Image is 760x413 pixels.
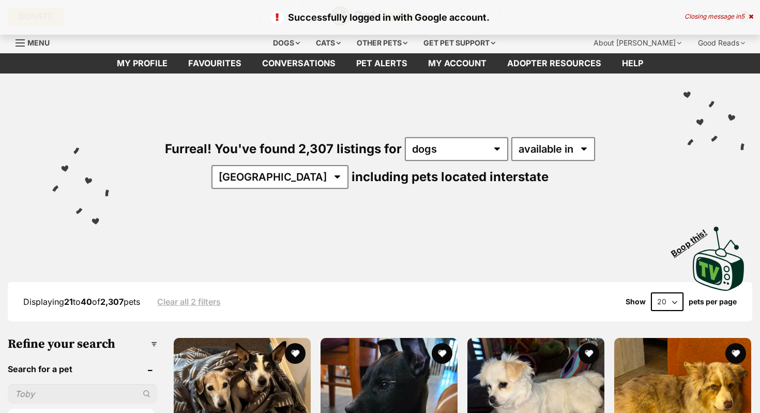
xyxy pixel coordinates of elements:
[8,384,157,404] input: Toby
[23,297,140,307] span: Displaying to of pets
[266,33,307,53] div: Dogs
[689,298,737,306] label: pets per page
[741,12,744,20] span: 5
[178,53,252,73] a: Favourites
[285,343,306,364] button: favourite
[612,53,653,73] a: Help
[107,53,178,73] a: My profile
[10,10,750,24] p: Successfully logged in with Google account.
[8,364,157,374] header: Search for a pet
[81,297,92,307] strong: 40
[579,343,599,364] button: favourite
[685,13,753,20] div: Closing message in
[100,297,124,307] strong: 2,307
[252,53,346,73] a: conversations
[64,297,73,307] strong: 21
[725,343,746,364] button: favourite
[157,297,221,306] a: Clear all 2 filters
[693,217,744,293] a: Boop this!
[416,33,503,53] div: Get pet support
[16,33,57,51] a: Menu
[27,38,50,47] span: Menu
[670,221,717,258] span: Boop this!
[352,169,549,184] span: including pets located interstate
[346,53,418,73] a: Pet alerts
[349,33,415,53] div: Other pets
[309,33,348,53] div: Cats
[693,227,744,291] img: PetRescue TV logo
[8,337,157,351] h3: Refine your search
[418,53,497,73] a: My account
[586,33,689,53] div: About [PERSON_NAME]
[432,343,452,364] button: favourite
[497,53,612,73] a: Adopter resources
[165,141,402,156] span: Furreal! You've found 2,307 listings for
[626,298,646,306] span: Show
[691,33,752,53] div: Good Reads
